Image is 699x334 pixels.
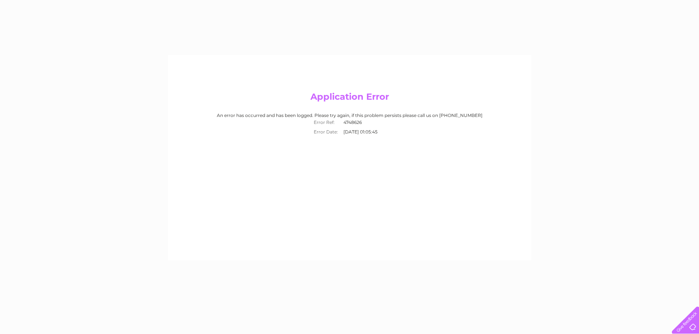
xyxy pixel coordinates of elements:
[175,92,524,106] h2: Application Error
[175,113,524,137] div: An error has occurred and has been logged. Please try again, if this problem persists please call...
[342,127,389,137] td: [DATE] 01:05:45
[342,118,389,127] td: 4748626
[310,118,342,127] th: Error Ref:
[310,127,342,137] th: Error Date:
